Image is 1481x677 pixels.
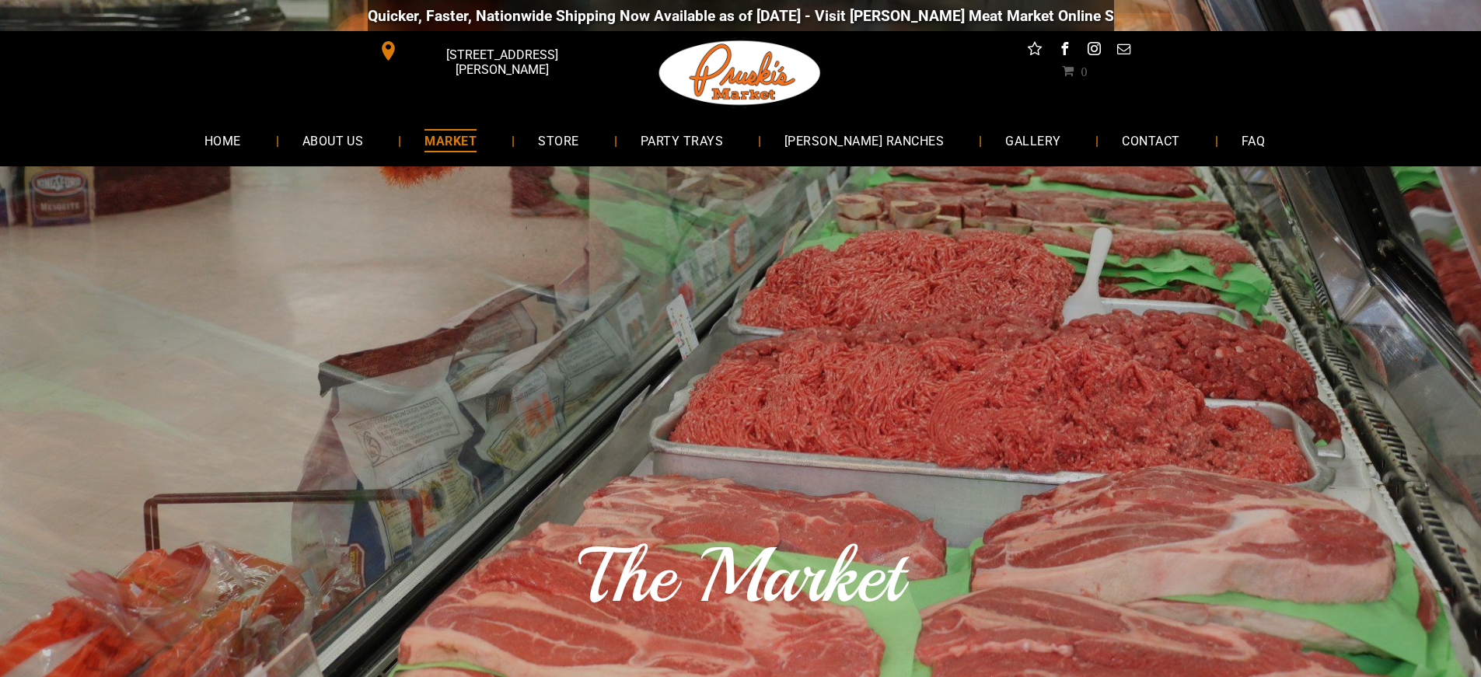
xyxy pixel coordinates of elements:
[578,528,903,624] span: The Market
[368,39,606,63] a: [STREET_ADDRESS][PERSON_NAME]
[401,40,602,85] span: [STREET_ADDRESS][PERSON_NAME]
[1113,39,1133,63] a: email
[279,120,387,161] a: ABOUT US
[1099,120,1203,161] a: CONTACT
[1054,39,1074,63] a: facebook
[1025,39,1045,63] a: Social network
[1084,39,1104,63] a: instagram
[982,120,1084,161] a: GALLERY
[617,120,746,161] a: PARTY TRAYS
[181,120,264,161] a: HOME
[515,120,602,161] a: STORE
[401,120,500,161] a: MARKET
[1081,65,1087,77] span: 0
[761,120,967,161] a: [PERSON_NAME] RANCHES
[656,31,824,115] img: Pruski-s+Market+HQ+Logo2-1920w.png
[1218,120,1288,161] a: FAQ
